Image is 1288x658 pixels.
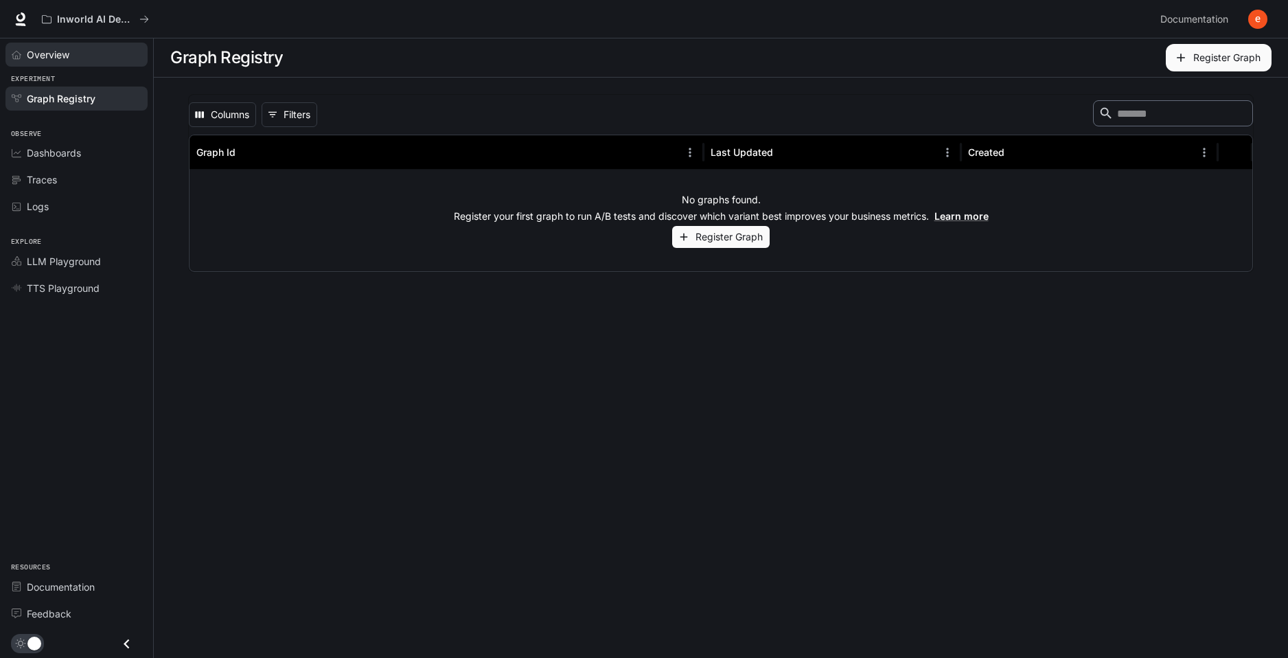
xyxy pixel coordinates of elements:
a: Logs [5,194,148,218]
button: Menu [1194,142,1215,163]
p: Register your first graph to run A/B tests and discover which variant best improves your business... [454,209,989,223]
button: Select columns [189,102,256,127]
span: Logs [27,199,49,214]
button: All workspaces [36,5,155,33]
div: Search [1093,100,1253,129]
button: Close drawer [111,630,142,658]
div: Created [968,146,1004,158]
a: Documentation [5,575,148,599]
button: Menu [937,142,958,163]
button: Show filters [262,102,317,127]
button: Sort [1006,142,1026,163]
button: Menu [680,142,700,163]
span: Graph Registry [27,91,95,106]
a: TTS Playground [5,276,148,300]
img: User avatar [1248,10,1267,29]
a: Traces [5,168,148,192]
span: Dashboards [27,146,81,160]
button: Sort [237,142,257,163]
button: Register Graph [672,226,770,249]
span: LLM Playground [27,254,101,269]
span: Documentation [1160,11,1228,28]
a: LLM Playground [5,249,148,273]
div: Graph Id [196,146,235,158]
p: No graphs found. [682,193,761,207]
span: Documentation [27,580,95,594]
a: Graph Registry [5,87,148,111]
button: Sort [774,142,795,163]
a: Feedback [5,602,148,626]
h1: Graph Registry [170,44,283,71]
span: TTS Playground [27,281,100,295]
p: Inworld AI Demos [57,14,134,25]
span: Overview [27,47,69,62]
a: Documentation [1155,5,1239,33]
a: Learn more [934,210,989,222]
button: Register Graph [1166,44,1272,71]
a: Dashboards [5,141,148,165]
button: User avatar [1244,5,1272,33]
a: Overview [5,43,148,67]
span: Traces [27,172,57,187]
span: Dark mode toggle [27,635,41,650]
div: Last Updated [711,146,773,158]
span: Feedback [27,606,71,621]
